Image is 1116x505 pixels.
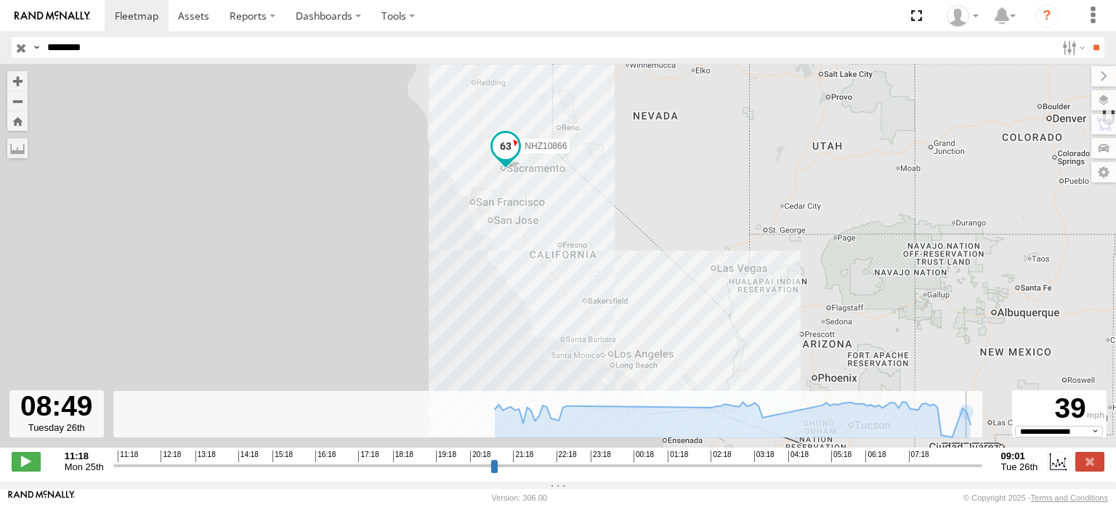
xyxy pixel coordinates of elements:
[1075,452,1104,471] label: Close
[7,71,28,91] button: Zoom in
[7,91,28,111] button: Zoom out
[315,451,336,462] span: 16:18
[1014,392,1104,426] div: 39
[1035,4,1059,28] i: ?
[1091,162,1116,182] label: Map Settings
[15,11,90,21] img: rand-logo.svg
[195,451,216,462] span: 13:18
[8,490,75,505] a: Visit our Website
[1031,493,1108,502] a: Terms and Conditions
[7,138,28,158] label: Measure
[963,493,1108,502] div: © Copyright 2025 -
[788,451,809,462] span: 04:18
[393,451,413,462] span: 18:18
[31,37,42,58] label: Search Query
[525,140,567,150] span: NHZ10866
[711,451,731,462] span: 02:18
[513,451,533,462] span: 21:18
[754,451,775,462] span: 03:18
[7,111,28,131] button: Zoom Home
[591,451,611,462] span: 23:18
[942,5,984,27] div: Zulema McIntosch
[909,451,929,462] span: 07:18
[65,461,104,472] span: Mon 25th Aug 2025
[557,451,577,462] span: 22:18
[65,451,104,461] strong: 11:18
[865,451,886,462] span: 06:18
[358,451,379,462] span: 17:18
[492,493,547,502] div: Version: 306.00
[161,451,181,462] span: 12:18
[272,451,293,462] span: 15:18
[1001,461,1038,472] span: Tue 26th Aug 2025
[831,451,852,462] span: 05:18
[12,452,41,471] label: Play/Stop
[1001,451,1038,461] strong: 09:01
[634,451,654,462] span: 00:18
[668,451,688,462] span: 01:18
[470,451,490,462] span: 20:18
[238,451,259,462] span: 14:18
[1056,37,1088,58] label: Search Filter Options
[436,451,456,462] span: 19:18
[118,451,138,462] span: 11:18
